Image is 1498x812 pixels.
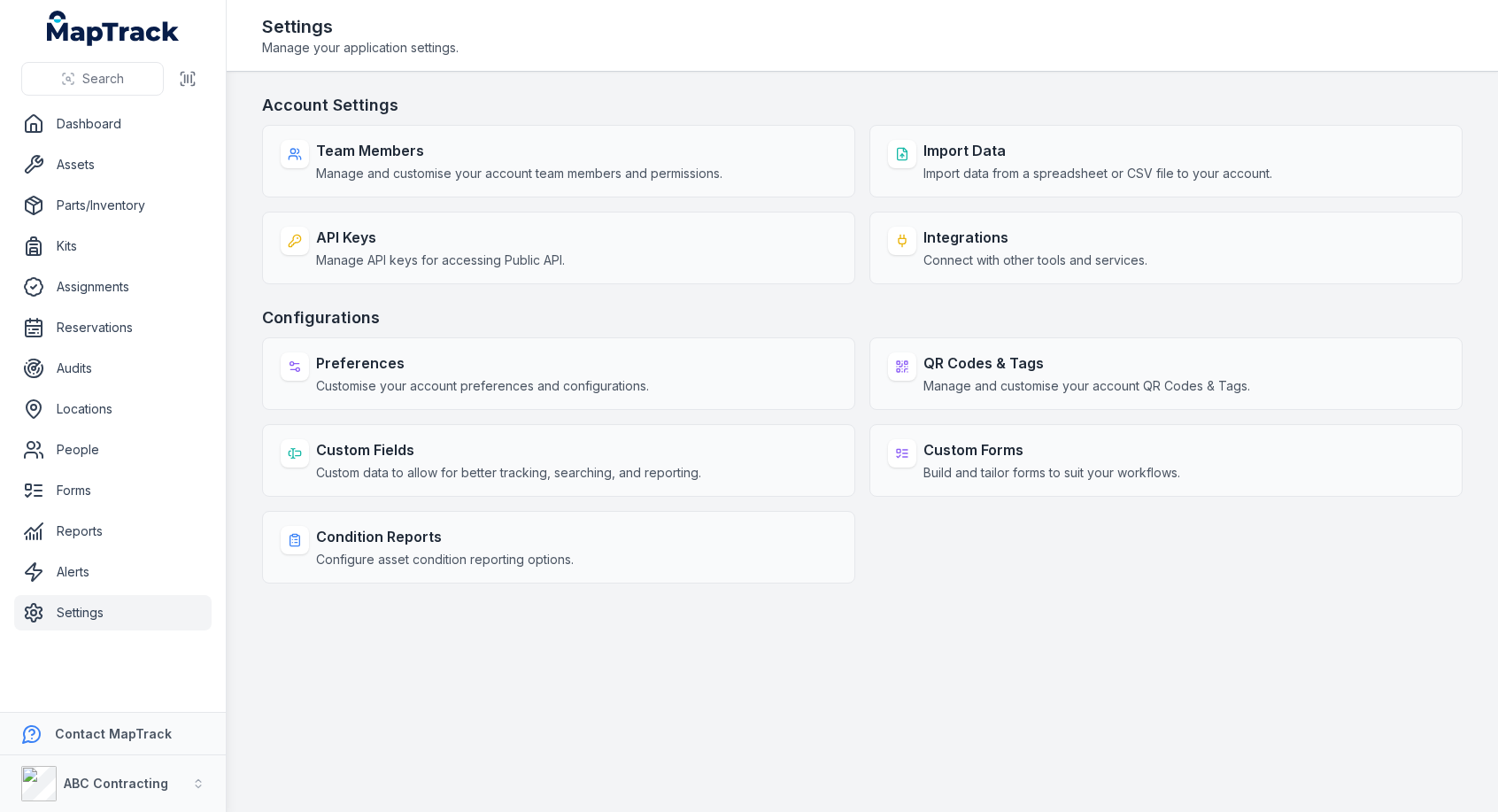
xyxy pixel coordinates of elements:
[14,514,212,549] a: Reports
[316,165,722,182] span: Manage and customise your account team members and permissions.
[262,424,855,497] a: Custom FieldsCustom data to allow for better tracking, searching, and reporting.
[316,551,574,568] span: Configure asset condition reporting options.
[923,227,1147,248] strong: Integrations
[316,227,565,248] strong: API Keys
[47,11,180,46] a: MapTrack
[262,212,855,284] a: API KeysManage API keys for accessing Public API.
[14,351,212,386] a: Audits
[923,140,1272,161] strong: Import Data
[923,464,1180,482] span: Build and tailor forms to suit your workflows.
[55,726,172,741] strong: Contact MapTrack
[316,251,565,269] span: Manage API keys for accessing Public API.
[82,70,124,88] span: Search
[262,305,1463,330] h3: Configurations
[316,352,649,374] strong: Preferences
[262,14,459,39] h2: Settings
[262,337,855,410] a: PreferencesCustomise your account preferences and configurations.
[923,251,1147,269] span: Connect with other tools and services.
[64,776,168,791] strong: ABC Contracting
[316,464,701,482] span: Custom data to allow for better tracking, searching, and reporting.
[923,165,1272,182] span: Import data from a spreadsheet or CSV file to your account.
[14,473,212,508] a: Forms
[14,310,212,345] a: Reservations
[869,125,1463,197] a: Import DataImport data from a spreadsheet or CSV file to your account.
[14,269,212,305] a: Assignments
[14,188,212,223] a: Parts/Inventory
[262,125,855,197] a: Team MembersManage and customise your account team members and permissions.
[14,147,212,182] a: Assets
[262,511,855,584] a: Condition ReportsConfigure asset condition reporting options.
[14,595,212,630] a: Settings
[316,377,649,395] span: Customise your account preferences and configurations.
[21,62,164,96] button: Search
[316,140,722,161] strong: Team Members
[262,39,459,57] span: Manage your application settings.
[14,432,212,468] a: People
[869,212,1463,284] a: IntegrationsConnect with other tools and services.
[316,526,574,547] strong: Condition Reports
[14,554,212,590] a: Alerts
[14,228,212,264] a: Kits
[14,106,212,142] a: Dashboard
[14,391,212,427] a: Locations
[869,424,1463,497] a: Custom FormsBuild and tailor forms to suit your workflows.
[869,337,1463,410] a: QR Codes & TagsManage and customise your account QR Codes & Tags.
[923,377,1250,395] span: Manage and customise your account QR Codes & Tags.
[923,439,1180,460] strong: Custom Forms
[316,439,701,460] strong: Custom Fields
[923,352,1250,374] strong: QR Codes & Tags
[262,93,1463,118] h3: Account Settings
